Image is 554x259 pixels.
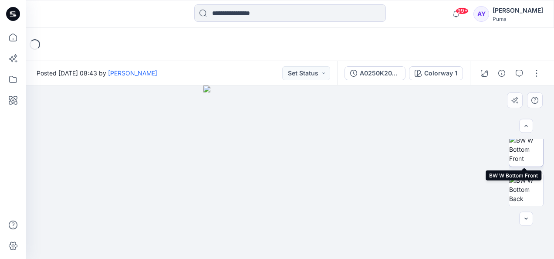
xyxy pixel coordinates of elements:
img: eyJhbGciOiJIUzI1NiIsImtpZCI6IjAiLCJzbHQiOiJzZXMiLCJ0eXAiOiJKV1QifQ.eyJkYXRhIjp7InR5cGUiOiJzdG9yYW... [203,85,377,259]
div: Colorway 1 [424,68,457,78]
div: A0250K20_Womens Regular Pes Tricot Knit Pants_High Rise_Closed cuff_CV01 [360,68,400,78]
span: 99+ [456,7,469,14]
button: Details [495,66,509,80]
div: [PERSON_NAME] [493,5,543,16]
button: A0250K20_Womens Regular Pes Tricot Knit Pants_High Rise_Closed cuff_CV01 [345,66,405,80]
button: Colorway 1 [409,66,463,80]
img: BW W Bottom Back [509,176,543,203]
div: AY [473,6,489,22]
span: Posted [DATE] 08:43 by [37,68,157,78]
a: [PERSON_NAME] [108,69,157,77]
img: BW W Bottom Front [509,136,543,163]
div: Puma [493,16,543,22]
